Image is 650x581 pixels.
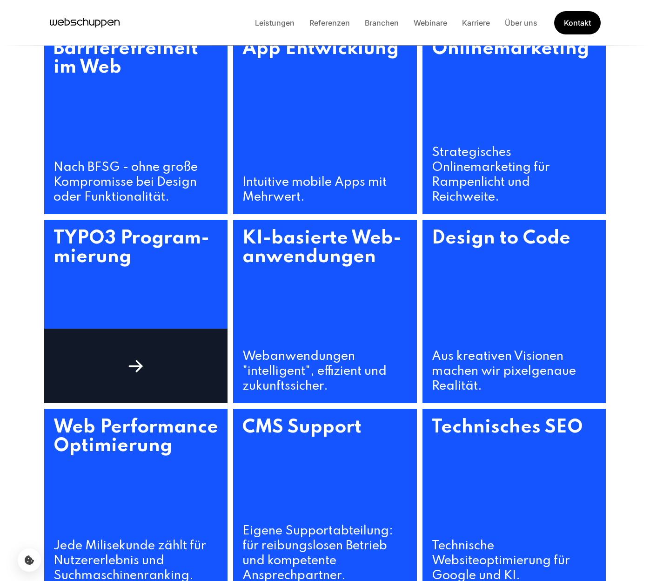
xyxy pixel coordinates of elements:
a: Über uns [497,18,545,27]
h4: Nach BFSG - ohne große Kompromisse bei Design oder Funktionalität. [44,160,228,214]
h3: KI-basierte Web­anwen­dungen [233,220,417,350]
a: Hauptseite besuchen [50,16,120,30]
a: Karriere [455,18,497,27]
h4: Webanwendungen "intelligent", effizient und zukunftssicher. [233,349,417,403]
h3: Online­marketing [422,30,606,145]
a: Webinare [406,18,455,27]
h3: Barriere­freiheit im Web [44,30,228,160]
h3: Design to Code [422,220,606,350]
h4: Intuitive mobile Apps mit Mehrwert. [233,175,417,214]
a: Branchen [357,18,406,27]
a: Leistungen [248,18,302,27]
h4: Strategisches Onlinemarketing für Rampenlicht und Reichweite. [422,145,606,214]
h4: Aus kreativen Visionen machen wir pixelgenaue Realität. [422,349,606,403]
a: TYPO3 Program­mierung Hochskalierbare und sichere Lösungen für komplexe Anforderungen. [44,220,228,404]
h3: App Entwicklung [233,30,417,175]
h3: Technisches SEO [422,409,606,539]
a: Referenzen [302,18,357,27]
a: KI-basierte Web­anwen­dungen Webanwendungen "intelligent", effizient und zukunftssicher. [233,220,417,404]
h3: TYPO3 Program­mierung [44,220,228,350]
a: Barriere­freiheit im Web Nach BFSG - ohne große Kompromisse bei Design oder Funktionalität. [44,30,228,214]
h3: CMS Support [233,409,417,524]
a: App Entwicklung Intuitive mobile Apps mit Mehrwert. [233,30,417,214]
button: Cookie-Einstellungen öffnen [18,548,41,572]
h3: Web Performance Optimierung [44,409,228,539]
a: Design to Code Aus kreativen Visionen machen wir pixelgenaue Realität. [422,220,606,404]
a: Get Started [554,11,601,34]
a: Online­marketing Strategisches Onlinemarketing für Rampenlicht und Reichweite. [422,30,606,214]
